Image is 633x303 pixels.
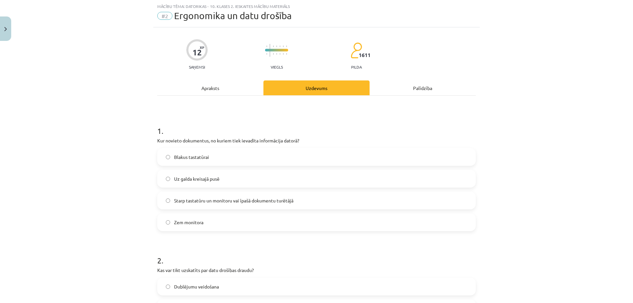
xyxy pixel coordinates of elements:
img: icon-short-line-57e1e144782c952c97e751825c79c345078a6d821885a25fce030b3d8c18986b.svg [286,45,287,47]
h1: 1 . [157,115,476,135]
input: Blakus tastatūrai [166,155,170,159]
input: Uz galda kreisajā pusē [166,177,170,181]
img: icon-short-line-57e1e144782c952c97e751825c79c345078a6d821885a25fce030b3d8c18986b.svg [286,53,287,55]
img: icon-short-line-57e1e144782c952c97e751825c79c345078a6d821885a25fce030b3d8c18986b.svg [280,45,280,47]
span: Dublējumu veidošana [174,283,219,290]
div: Palīdzība [370,80,476,95]
img: icon-short-line-57e1e144782c952c97e751825c79c345078a6d821885a25fce030b3d8c18986b.svg [276,53,277,55]
input: Dublējumu veidošana [166,285,170,289]
span: Zem monitora [174,219,203,226]
span: Uz galda kreisajā pusē [174,175,220,182]
img: students-c634bb4e5e11cddfef0936a35e636f08e4e9abd3cc4e673bd6f9a4125e45ecb1.svg [350,42,362,59]
input: Starp tastatūru un monitoru vai īpašā dokumentu turētājā [166,198,170,203]
span: Starp tastatūru un monitoru vai īpašā dokumentu turētājā [174,197,293,204]
span: XP [200,45,204,49]
img: icon-short-line-57e1e144782c952c97e751825c79c345078a6d821885a25fce030b3d8c18986b.svg [276,45,277,47]
div: Uzdevums [263,80,370,95]
p: Viegls [271,65,283,69]
img: icon-short-line-57e1e144782c952c97e751825c79c345078a6d821885a25fce030b3d8c18986b.svg [266,45,267,47]
div: Mācību tēma: Datorikas - 10. klases 2. ieskaites mācību materiāls [157,4,476,9]
img: icon-close-lesson-0947bae3869378f0d4975bcd49f059093ad1ed9edebbc8119c70593378902aed.svg [4,27,7,31]
span: Ergonomika un datu drošība [174,10,292,21]
img: icon-short-line-57e1e144782c952c97e751825c79c345078a6d821885a25fce030b3d8c18986b.svg [273,53,274,55]
p: pilda [351,65,362,69]
img: icon-short-line-57e1e144782c952c97e751825c79c345078a6d821885a25fce030b3d8c18986b.svg [266,53,267,55]
p: Kur novieto dokumentus, no kuriem tiek ievadīta informācija datorā? [157,137,476,144]
p: Kas var tikt uzskatīts par datu drošības draudu? [157,267,476,274]
span: Blakus tastatūrai [174,154,209,161]
input: Zem monitora [166,220,170,225]
div: 12 [193,48,202,57]
span: 1611 [359,52,371,58]
span: #2 [157,12,172,20]
img: icon-short-line-57e1e144782c952c97e751825c79c345078a6d821885a25fce030b3d8c18986b.svg [273,45,274,47]
h1: 2 . [157,244,476,265]
p: Saņemsi [186,65,208,69]
img: icon-short-line-57e1e144782c952c97e751825c79c345078a6d821885a25fce030b3d8c18986b.svg [280,53,280,55]
div: Apraksts [157,80,263,95]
